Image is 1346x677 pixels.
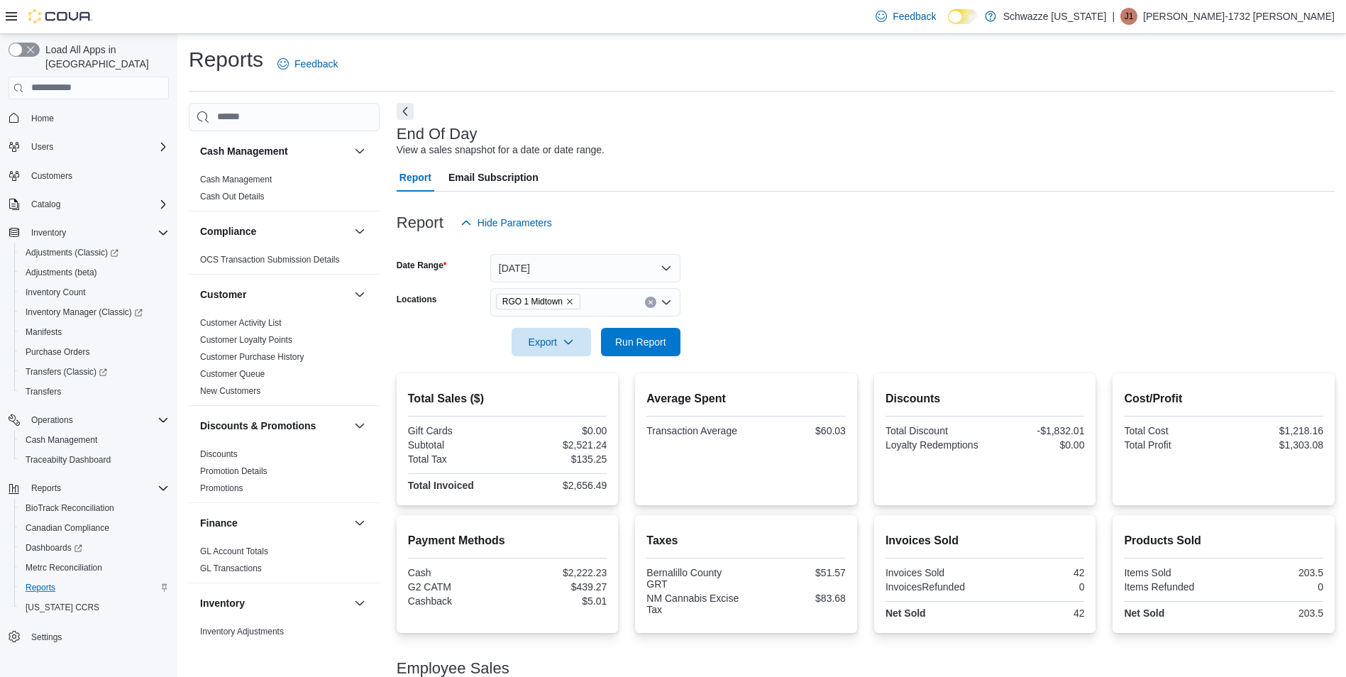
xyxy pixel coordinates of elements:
div: $0.00 [988,439,1084,451]
a: Traceabilty Dashboard [20,451,116,468]
a: Inventory Adjustments [200,627,284,637]
strong: Total Invoiced [408,480,474,491]
span: Cash Out Details [200,191,265,202]
span: Feedback [294,57,338,71]
span: Email Subscription [448,163,539,192]
button: Manifests [14,322,175,342]
div: Compliance [189,251,380,274]
span: Promotions [200,483,243,494]
button: Inventory Count [14,282,175,302]
a: Metrc Reconciliation [20,559,108,576]
a: Dashboards [20,539,88,556]
div: 203.5 [1227,567,1323,578]
div: 0 [1227,581,1323,593]
span: Reports [26,582,55,593]
div: $5.01 [510,595,607,607]
div: Cash Management [189,171,380,211]
span: Users [31,141,53,153]
button: Reports [14,578,175,598]
div: Customer [189,314,380,405]
span: BioTrack Reconciliation [26,502,114,514]
button: Discounts & Promotions [200,419,348,433]
span: RGO 1 Midtown [496,294,580,309]
h2: Average Spent [646,390,846,407]
span: Home [31,113,54,124]
span: Feedback [893,9,936,23]
button: Next [397,103,414,120]
span: Operations [26,412,169,429]
div: Loyalty Redemptions [886,439,982,451]
a: Customers [26,167,78,185]
span: Customers [26,167,169,185]
span: Reports [20,579,169,596]
a: Reports [20,579,61,596]
button: Export [512,328,591,356]
span: Load All Apps in [GEOGRAPHIC_DATA] [40,43,169,71]
span: Discounts [200,448,238,460]
div: $0.00 [510,425,607,436]
span: Settings [31,632,62,643]
span: Purchase Orders [20,343,169,360]
div: Subtotal [408,439,504,451]
div: Items Sold [1124,567,1220,578]
button: Inventory [26,224,72,241]
span: Hide Parameters [478,216,552,230]
div: Total Tax [408,453,504,465]
a: Inventory Manager (Classic) [20,304,148,321]
button: Compliance [351,223,368,240]
span: Operations [31,414,73,426]
button: Operations [3,410,175,430]
span: Transfers (Classic) [20,363,169,380]
span: Run Report [615,335,666,349]
span: BioTrack Reconciliation [20,500,169,517]
div: G2 CATM [408,581,504,593]
button: Customer [200,287,348,302]
a: Customer Loyalty Points [200,335,292,345]
div: Cash [408,567,504,578]
div: $2,521.24 [510,439,607,451]
div: John-1732 Tompkins [1120,8,1137,25]
a: [US_STATE] CCRS [20,599,105,616]
span: Users [26,138,169,155]
a: New Customers [200,386,260,396]
button: Users [26,138,59,155]
button: [DATE] [490,254,680,282]
a: Feedback [870,2,942,31]
span: Transfers [20,383,169,400]
span: J1 [1125,8,1134,25]
a: Settings [26,629,67,646]
a: Customer Purchase History [200,352,304,362]
button: Adjustments (beta) [14,263,175,282]
a: Transfers (Classic) [20,363,113,380]
span: Inventory Adjustments [200,626,284,637]
span: Export [520,328,583,356]
span: Inventory Count [26,287,86,298]
span: Metrc Reconciliation [26,562,102,573]
div: Transaction Average [646,425,743,436]
button: Users [3,137,175,157]
p: | [1112,8,1115,25]
a: Dashboards [14,538,175,558]
button: Hide Parameters [455,209,558,237]
span: Inventory [26,224,169,241]
span: Dashboards [20,539,169,556]
h3: Employee Sales [397,660,509,677]
button: Remove RGO 1 Midtown from selection in this group [566,297,574,306]
div: View a sales snapshot for a date or date range. [397,143,605,158]
span: Metrc Reconciliation [20,559,169,576]
button: Run Report [601,328,680,356]
span: Customer Purchase History [200,351,304,363]
h1: Reports [189,45,263,74]
h3: Customer [200,287,246,302]
div: $1,303.08 [1227,439,1323,451]
p: [PERSON_NAME]-1732 [PERSON_NAME] [1143,8,1335,25]
span: Manifests [26,326,62,338]
button: Reports [26,480,67,497]
span: Customer Activity List [200,317,282,329]
span: Catalog [26,196,169,213]
h2: Payment Methods [408,532,607,549]
a: Transfers (Classic) [14,362,175,382]
span: GL Transactions [200,563,262,574]
div: $60.03 [749,425,846,436]
button: Home [3,108,175,128]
